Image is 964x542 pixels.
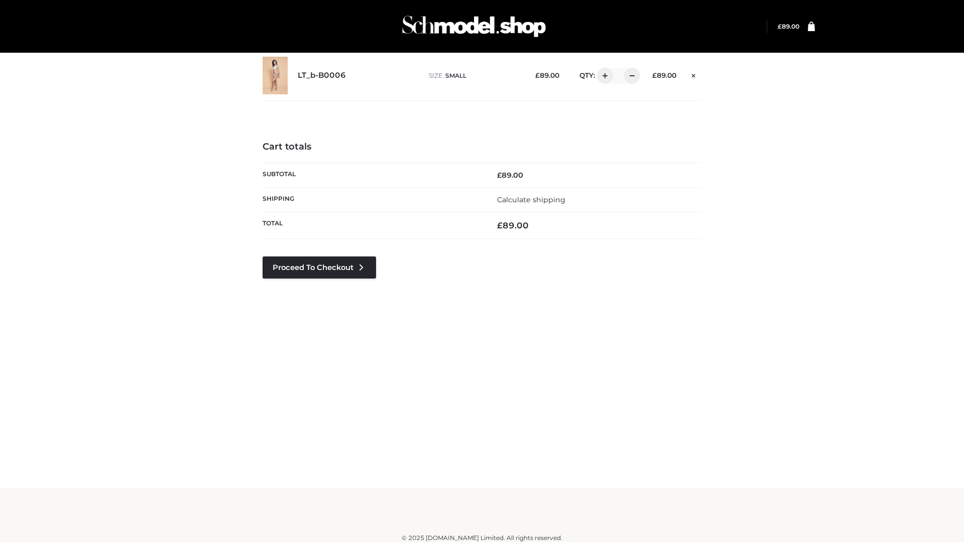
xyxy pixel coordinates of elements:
th: Subtotal [263,163,482,187]
a: LT_b-B0006 [298,71,346,80]
img: Schmodel Admin 964 [399,7,549,46]
th: Total [263,212,482,239]
span: SMALL [445,72,466,79]
a: Proceed to Checkout [263,256,376,279]
a: £89.00 [778,23,799,30]
span: £ [535,71,540,79]
bdi: 89.00 [778,23,799,30]
span: £ [652,71,657,79]
bdi: 89.00 [497,171,523,180]
div: QTY: [569,68,637,84]
span: £ [778,23,782,30]
span: £ [497,171,502,180]
img: LT_b-B0006 - SMALL [263,57,288,94]
bdi: 89.00 [652,71,676,79]
a: Calculate shipping [497,195,565,204]
th: Shipping [263,187,482,212]
span: £ [497,220,503,230]
bdi: 89.00 [497,220,529,230]
p: size : [429,71,520,80]
h4: Cart totals [263,142,701,153]
a: Remove this item [686,68,701,81]
bdi: 89.00 [535,71,559,79]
